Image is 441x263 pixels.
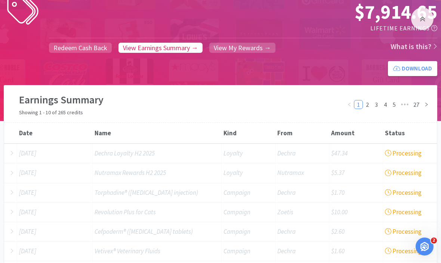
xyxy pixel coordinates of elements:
div: Hi there! Thank you for contacting Vetcove Support! We’ve received your message and the next avai... [12,9,117,46]
span: Redeem Cash Back [53,43,107,52]
a: What is this? [391,42,438,51]
div: Torphadine® ([MEDICAL_DATA] injection) [93,183,222,202]
img: Profile image for Operator [21,4,33,16]
button: Upload attachment [36,206,41,212]
div: Hi there! Thank you for contacting Vetcove Support! We’ve received your message and the next avai... [6,4,123,50]
b: [PERSON_NAME] [32,58,74,64]
div: Dechra [275,242,329,261]
div: Nutramax [275,163,329,182]
span: Processing [385,149,422,157]
div: Cefpoderm® ([MEDICAL_DATA] tablets) [93,222,222,241]
li: 3 [372,100,381,109]
div: [DATE] [17,222,93,241]
i: icon: left [347,102,352,107]
div: Campaign [222,242,275,261]
div: Close [131,3,145,16]
span: Processing [385,247,422,255]
div: From [277,129,327,137]
div: $2.60 [329,222,383,241]
div: You're welcome! It looks like Cash Back Rewards have currently been restricted by your group. I w... [6,135,123,188]
li: 4 [381,100,390,109]
a: 5 [390,100,398,109]
div: Jenna says… [6,91,144,113]
a: 27 [411,100,422,109]
div: Jenna says… [6,56,144,73]
div: I'd be happy to help! [12,95,67,103]
span: 2 [431,238,437,244]
h6: Showing 1 - 10 of 265 credits [19,108,345,117]
div: Vetivex® Veterinary Fluids [93,242,222,261]
div: [DATE] [17,144,93,163]
li: 2 [363,100,372,109]
div: [DATE] [17,163,93,182]
button: Home [117,3,131,17]
a: View Earnings Summary → [118,43,203,53]
a: 1 [354,100,363,109]
a: 3 [372,100,380,109]
div: Loyalty [222,144,275,163]
span: View Earnings Summary → [123,43,198,52]
textarea: Message… [6,190,143,203]
span: Processing [385,227,422,236]
button: Gif picker [24,206,30,212]
img: Profile image for Jenna [22,57,30,65]
div: [DATE] [17,242,93,261]
div: $47.34 [329,144,383,163]
span: Processing [385,208,422,216]
div: Campaign [222,203,275,222]
div: $1.70 [329,183,383,202]
h5: Lifetime Earnings [211,24,437,33]
div: Dechra [275,144,329,163]
li: Next 5 Pages [399,100,411,109]
div: $1.60 [329,242,383,261]
a: 4 [381,100,389,109]
li: Previous Page [345,100,354,109]
h2: Earnings Summary [19,91,345,108]
div: Thank you [110,118,138,125]
div: Hi there! [6,73,41,90]
div: Thank you [104,113,144,130]
button: Emoji picker [12,206,18,212]
div: Campaign [222,222,275,241]
div: [DATE] [17,183,93,202]
a: Download [388,61,437,76]
div: Amount [331,129,381,137]
div: Deedra says… [6,113,144,136]
div: Date [19,129,91,137]
a: Redeem Cash Back [49,43,112,53]
div: Operator says… [6,4,144,56]
div: Jenna says… [6,73,144,91]
div: [DATE] [17,203,93,222]
li: 27 [411,100,422,109]
div: Revolution Plus for Cats [93,203,222,222]
div: Name [95,129,220,137]
div: Dechra [275,183,329,202]
div: Hi there! [12,78,35,85]
div: Jenna says… [6,135,144,194]
div: I'd be happy to help! [6,91,73,107]
i: icon: right [424,102,429,107]
button: Send a message… [128,203,140,215]
li: 1 [354,100,363,109]
div: You're welcome! It looks like Cash Back Rewards have currently been restricted by your group. I w... [12,140,117,184]
div: $10.00 [329,203,383,222]
div: Nutramax Rewards H2 2025 [93,163,222,182]
div: Dechra [275,222,329,241]
span: Processing [385,188,422,197]
span: Processing [385,169,422,177]
li: Next Page [422,100,431,109]
a: View My Rewards → [209,43,275,53]
div: Zoetis [275,203,329,222]
div: Loyalty [222,163,275,182]
a: 2 [363,100,371,109]
div: Dechra Loyalty H2 2025 [93,144,222,163]
div: Status [385,129,435,137]
li: 5 [390,100,399,109]
button: go back [5,3,19,17]
div: Campaign [222,183,275,202]
iframe: Intercom live chat [416,238,434,256]
div: $5.37 [329,163,383,182]
span: View My Rewards → [214,43,271,52]
h1: Operator [36,4,63,9]
p: The team can also help [36,9,93,17]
